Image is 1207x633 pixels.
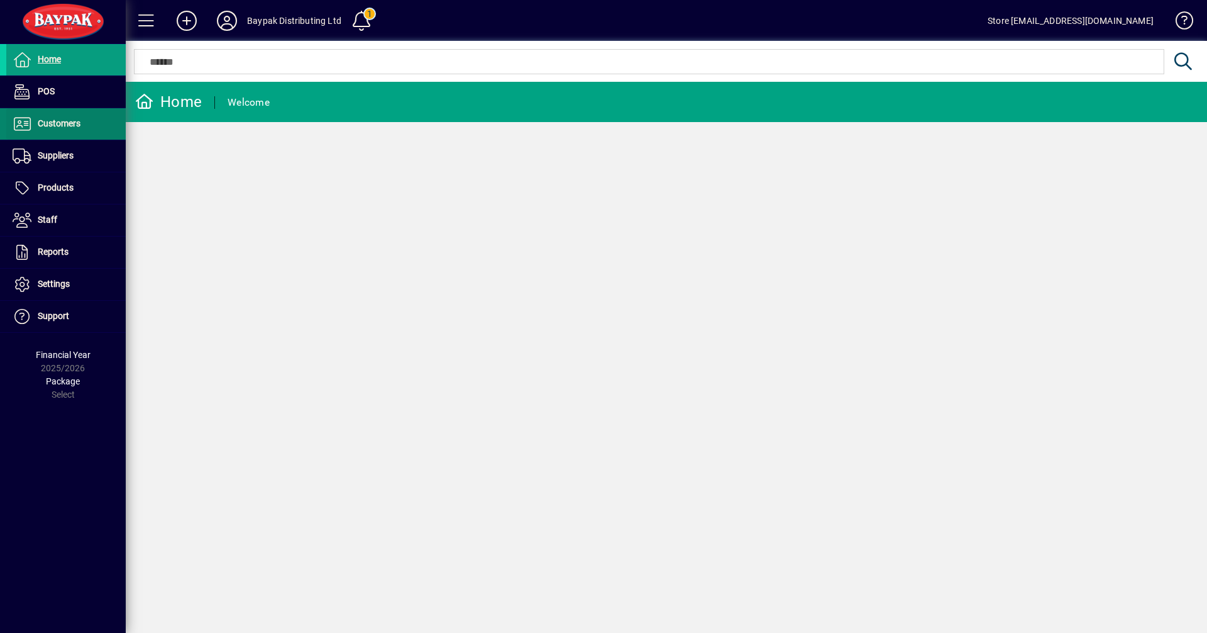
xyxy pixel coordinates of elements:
span: Financial Year [36,350,91,360]
span: Staff [38,215,57,225]
a: Customers [6,108,126,140]
div: Welcome [228,92,270,113]
span: Customers [38,118,80,128]
span: Home [38,54,61,64]
span: Package [46,376,80,386]
div: Home [135,92,202,112]
a: Settings [6,269,126,300]
span: Suppliers [38,150,74,160]
div: Store [EMAIL_ADDRESS][DOMAIN_NAME] [988,11,1154,31]
a: Support [6,301,126,332]
a: POS [6,76,126,108]
a: Knowledge Base [1166,3,1191,43]
span: Support [38,311,69,321]
span: Settings [38,279,70,289]
a: Staff [6,204,126,236]
span: POS [38,86,55,96]
button: Add [167,9,207,32]
a: Reports [6,237,126,268]
a: Products [6,172,126,204]
div: Baypak Distributing Ltd [247,11,341,31]
span: Products [38,182,74,193]
a: Suppliers [6,140,126,172]
button: Profile [207,9,247,32]
span: Reports [38,247,69,257]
